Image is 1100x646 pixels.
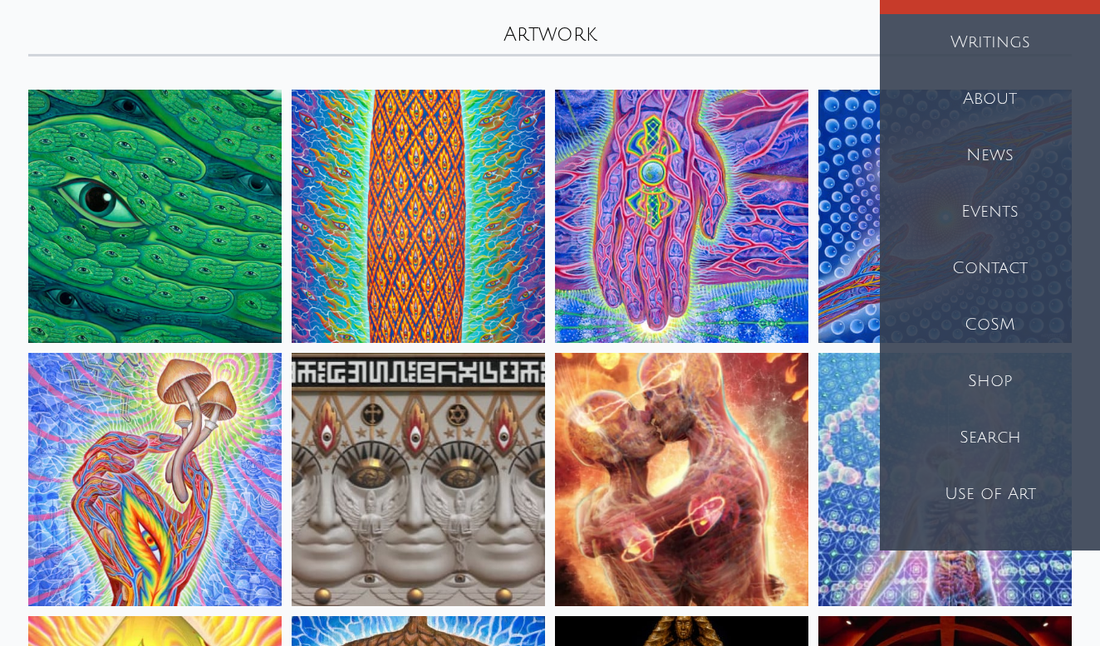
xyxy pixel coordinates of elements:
[880,127,1100,184] a: News
[880,466,1100,522] a: Use of Art
[880,240,1100,296] a: Contact
[880,71,1100,127] a: About
[880,296,1100,353] a: CoSM
[880,353,1100,409] a: Shop
[880,184,1100,240] a: Events
[880,14,1100,71] a: Writings
[880,409,1100,466] a: Search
